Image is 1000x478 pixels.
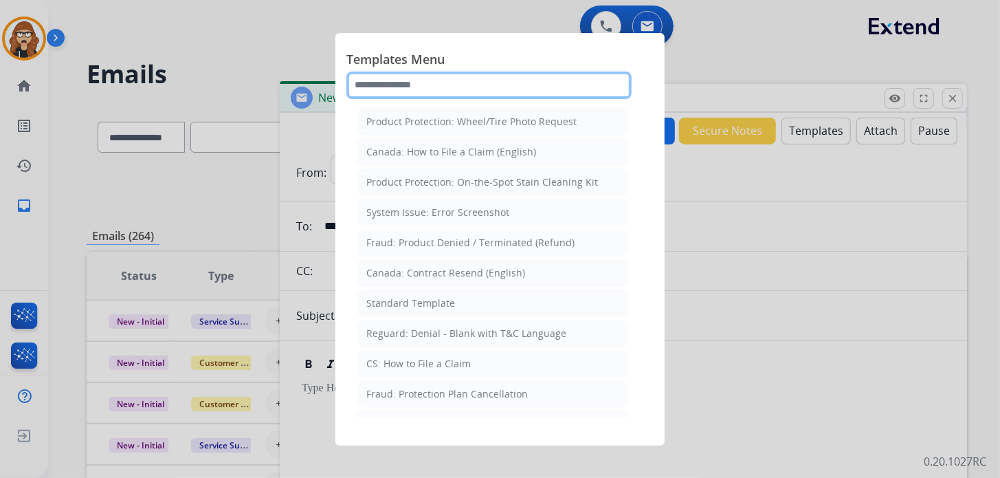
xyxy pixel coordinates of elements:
[346,50,654,72] span: Templates Menu
[366,357,471,371] div: CS: How to File a Claim
[366,327,566,340] div: Reguard: Denial - Blank with T&C Language
[366,236,575,250] div: Fraud: Product Denied / Terminated (Refund)
[366,296,455,310] div: Standard Template
[366,387,528,401] div: Fraud: Protection Plan Cancellation
[366,115,577,129] div: Product Protection: Wheel/Tire Photo Request
[366,175,598,189] div: Product Protection: On-the-Spot Stain Cleaning Kit
[366,206,509,219] div: System Issue: Error Screenshot
[366,266,525,280] div: Canada: Contract Resend (English)
[366,145,536,159] div: Canada: How to File a Claim (English)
